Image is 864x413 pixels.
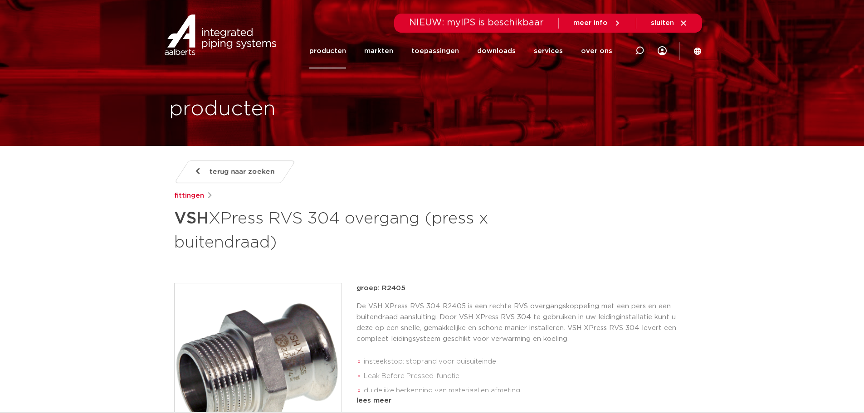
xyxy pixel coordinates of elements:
[174,190,204,201] a: fittingen
[364,369,690,384] li: Leak Before Pressed-functie
[364,355,690,369] li: insteekstop: stoprand voor buisuiteinde
[651,19,688,27] a: sluiten
[356,283,690,294] p: groep: R2405
[411,34,459,68] a: toepassingen
[309,34,612,68] nav: Menu
[573,19,608,26] span: meer info
[409,18,544,27] span: NIEUW: myIPS is beschikbaar
[651,19,674,26] span: sluiten
[364,384,690,398] li: duidelijke herkenning van materiaal en afmeting
[174,205,515,254] h1: XPress RVS 304 overgang (press x buitendraad)
[356,301,690,345] p: De VSH XPress RVS 304 R2405 is een rechte RVS overgangskoppeling met een pers en een buitendraad ...
[169,95,276,124] h1: producten
[309,34,346,68] a: producten
[356,395,690,406] div: lees meer
[534,34,563,68] a: services
[174,160,295,183] a: terug naar zoeken
[477,34,516,68] a: downloads
[210,165,274,179] span: terug naar zoeken
[174,210,209,227] strong: VSH
[573,19,621,27] a: meer info
[364,34,393,68] a: markten
[581,34,612,68] a: over ons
